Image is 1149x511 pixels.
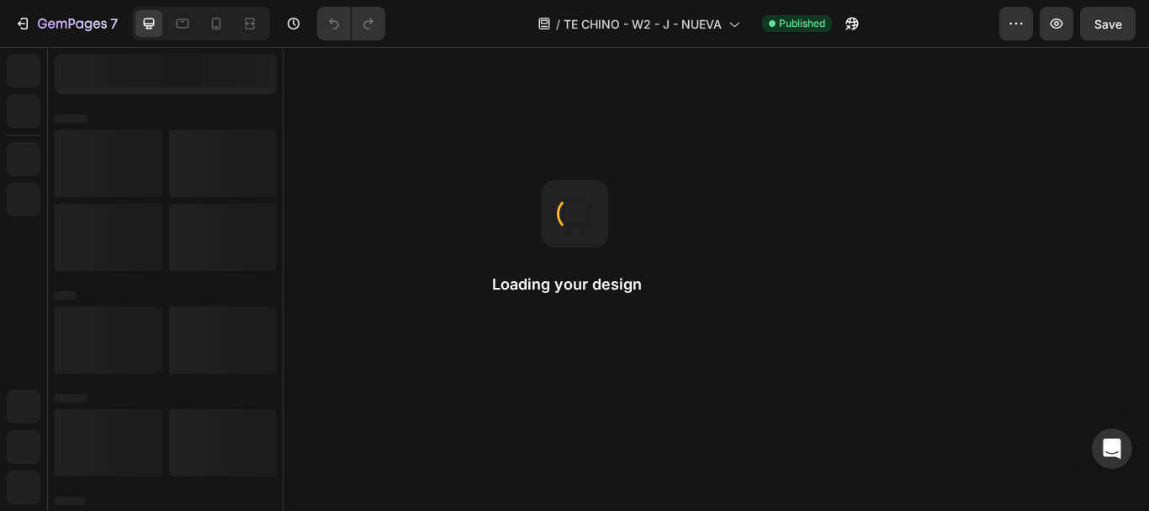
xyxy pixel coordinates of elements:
[556,15,560,33] span: /
[492,274,657,295] h2: Loading your design
[110,13,118,34] p: 7
[317,7,385,40] div: Undo/Redo
[1080,7,1136,40] button: Save
[7,7,125,40] button: 7
[564,15,722,33] span: TE CHINO - W2 - J - NUEVA
[1094,17,1122,31] span: Save
[1092,428,1132,469] div: Open Intercom Messenger
[779,16,825,31] span: Published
